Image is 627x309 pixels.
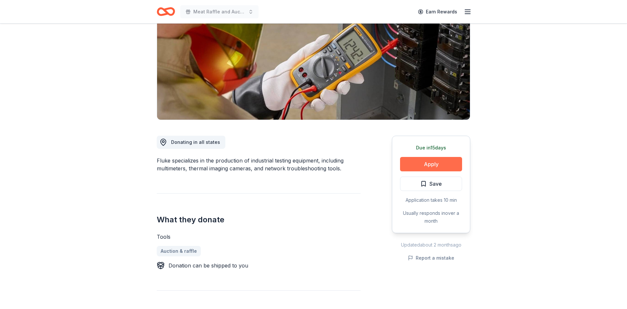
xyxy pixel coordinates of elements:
[400,144,462,152] div: Due in 15 days
[408,254,454,262] button: Report a mistake
[400,209,462,225] div: Usually responds in over a month
[169,262,248,269] div: Donation can be shipped to you
[157,4,175,19] a: Home
[414,6,461,18] a: Earn Rewards
[429,180,442,188] span: Save
[157,215,361,225] h2: What they donate
[400,177,462,191] button: Save
[171,139,220,145] span: Donating in all states
[400,157,462,171] button: Apply
[392,241,470,249] div: Updated about 2 months ago
[193,8,246,16] span: Meat Raffle and Auction
[400,196,462,204] div: Application takes 10 min
[157,233,361,241] div: Tools
[157,246,201,256] a: Auction & raffle
[180,5,259,18] button: Meat Raffle and Auction
[157,157,361,172] div: Fluke specializes in the production of industrial testing equipment, including multimeters, therm...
